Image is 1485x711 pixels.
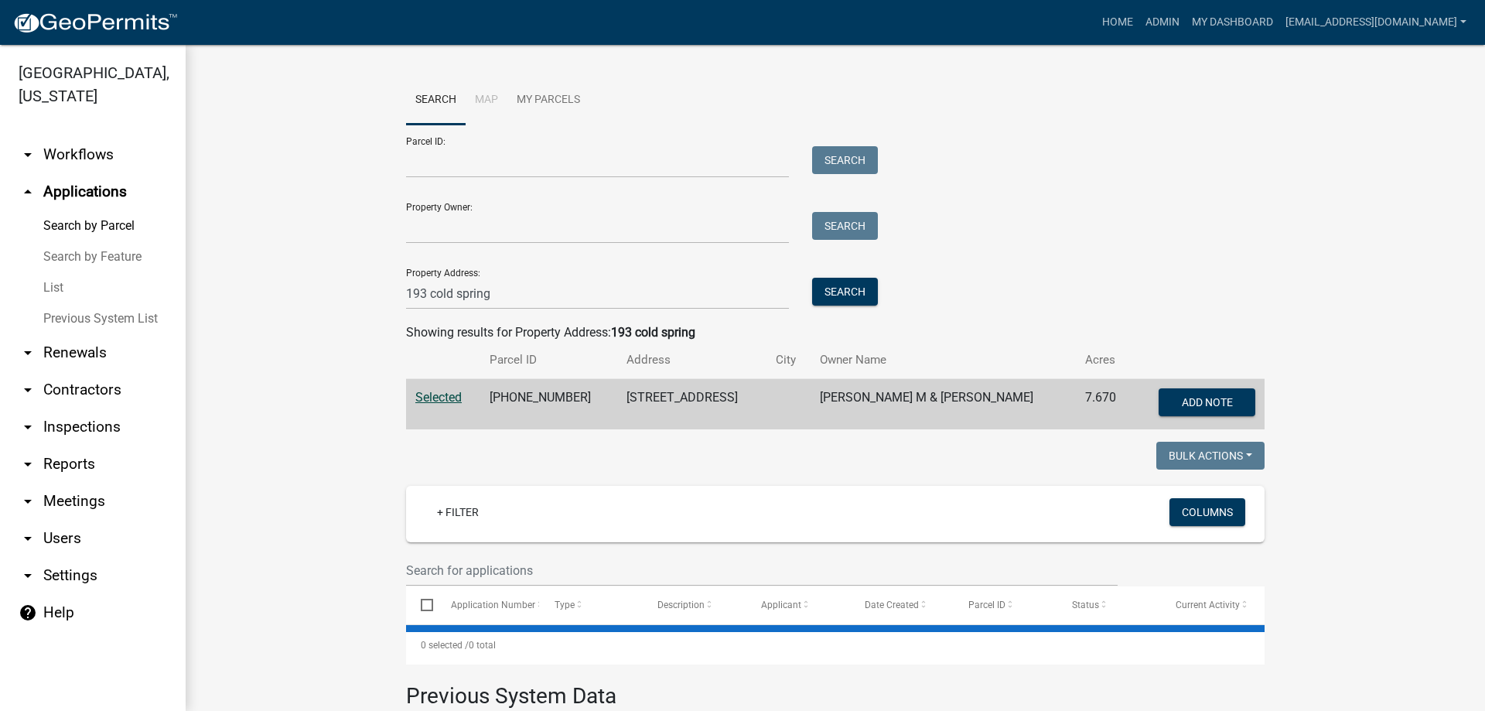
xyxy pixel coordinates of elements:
[1076,342,1132,378] th: Acres
[19,145,37,164] i: arrow_drop_down
[1096,8,1139,37] a: Home
[406,76,466,125] a: Search
[1139,8,1186,37] a: Admin
[611,325,695,340] strong: 193 cold spring
[643,586,746,624] datatable-header-cell: Description
[1159,388,1255,416] button: Add Note
[539,586,643,624] datatable-header-cell: Type
[1169,498,1245,526] button: Columns
[1186,8,1279,37] a: My Dashboard
[1176,600,1240,610] span: Current Activity
[19,418,37,436] i: arrow_drop_down
[954,586,1057,624] datatable-header-cell: Parcel ID
[1076,379,1132,430] td: 7.670
[480,379,617,430] td: [PHONE_NUMBER]
[1181,396,1232,408] span: Add Note
[1279,8,1473,37] a: [EMAIL_ADDRESS][DOMAIN_NAME]
[657,600,705,610] span: Description
[19,566,37,585] i: arrow_drop_down
[19,455,37,473] i: arrow_drop_down
[968,600,1005,610] span: Parcel ID
[480,342,617,378] th: Parcel ID
[555,600,575,610] span: Type
[1161,586,1265,624] datatable-header-cell: Current Activity
[406,586,435,624] datatable-header-cell: Select
[811,379,1076,430] td: [PERSON_NAME] M & [PERSON_NAME]
[865,600,919,610] span: Date Created
[1156,442,1265,470] button: Bulk Actions
[1057,586,1161,624] datatable-header-cell: Status
[746,586,850,624] datatable-header-cell: Applicant
[435,586,539,624] datatable-header-cell: Application Number
[850,586,954,624] datatable-header-cell: Date Created
[761,600,801,610] span: Applicant
[812,212,878,240] button: Search
[406,555,1118,586] input: Search for applications
[617,342,766,378] th: Address
[451,600,535,610] span: Application Number
[19,344,37,362] i: arrow_drop_down
[19,381,37,399] i: arrow_drop_down
[406,626,1265,665] div: 0 total
[406,323,1265,342] div: Showing results for Property Address:
[812,278,878,306] button: Search
[766,342,811,378] th: City
[19,492,37,511] i: arrow_drop_down
[421,640,469,651] span: 0 selected /
[19,529,37,548] i: arrow_drop_down
[811,342,1076,378] th: Owner Name
[19,183,37,201] i: arrow_drop_up
[617,379,766,430] td: [STREET_ADDRESS]
[425,498,491,526] a: + Filter
[19,603,37,622] i: help
[507,76,589,125] a: My Parcels
[1072,600,1099,610] span: Status
[415,390,462,405] a: Selected
[812,146,878,174] button: Search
